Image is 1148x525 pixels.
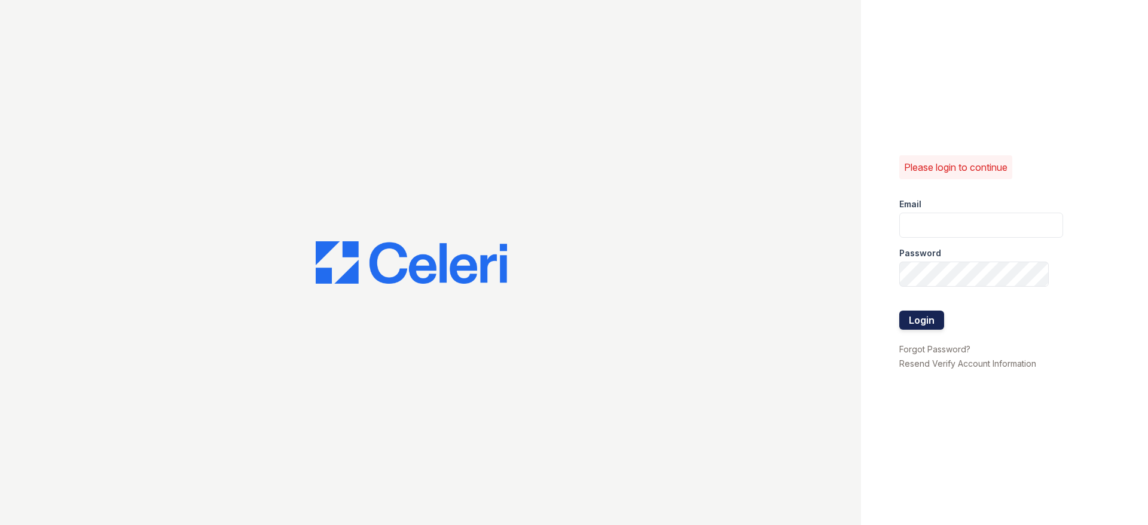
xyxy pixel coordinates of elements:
p: Please login to continue [904,160,1007,174]
button: Login [899,311,944,330]
label: Email [899,198,921,210]
img: CE_Logo_Blue-a8612792a0a2168367f1c8372b55b34899dd931a85d93a1a3d3e32e68fde9ad4.png [316,241,507,284]
a: Resend Verify Account Information [899,358,1036,369]
a: Forgot Password? [899,344,970,354]
label: Password [899,247,941,259]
